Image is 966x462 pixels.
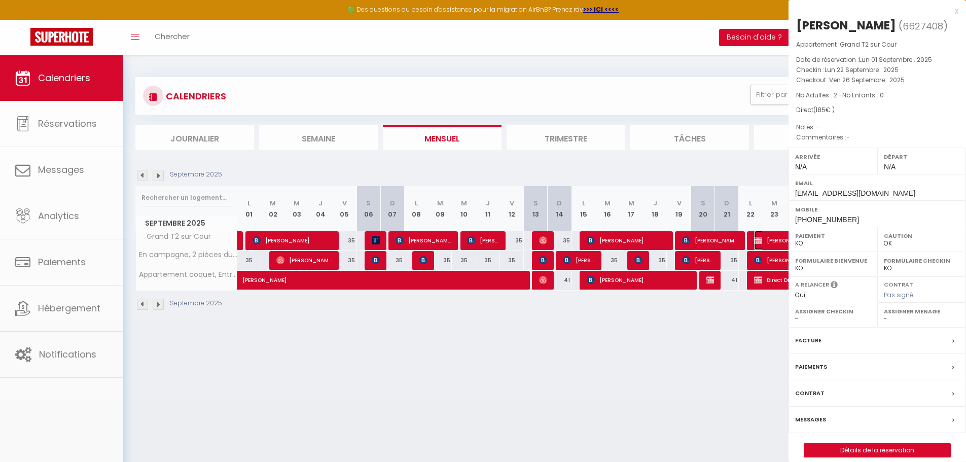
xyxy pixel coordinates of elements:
[884,231,959,241] label: Caution
[899,19,948,33] span: ( )
[903,20,943,32] span: 6627408
[884,256,959,266] label: Formulaire Checkin
[789,5,958,17] div: x
[804,444,950,457] a: Détails de la réservation
[840,40,897,49] span: Grand T2 sur Cour
[795,414,826,425] label: Messages
[884,306,959,316] label: Assigner Menage
[795,178,959,188] label: Email
[796,55,958,65] p: Date de réservation :
[795,306,871,316] label: Assigner Checkin
[884,152,959,162] label: Départ
[829,76,905,84] span: Ven 26 Septembre . 2025
[795,335,821,346] label: Facture
[795,362,827,372] label: Paiements
[831,280,838,292] i: Sélectionner OUI si vous souhaiter envoyer les séquences de messages post-checkout
[804,443,951,457] button: Détails de la réservation
[795,204,959,215] label: Mobile
[795,280,829,289] label: A relancer
[795,189,915,197] span: [EMAIL_ADDRESS][DOMAIN_NAME]
[795,231,871,241] label: Paiement
[859,55,932,64] span: Lun 01 Septembre . 2025
[796,65,958,75] p: Checkin :
[816,123,820,131] span: -
[795,216,859,224] span: [PHONE_NUMBER]
[796,40,958,50] p: Appartement :
[884,280,913,287] label: Contrat
[816,105,826,114] span: 185
[796,75,958,85] p: Checkout :
[795,388,825,399] label: Contrat
[842,91,884,99] span: Nb Enfants : 0
[813,105,835,114] span: ( € )
[796,17,896,33] div: [PERSON_NAME]
[795,152,871,162] label: Arrivée
[795,163,807,171] span: N/A
[795,256,871,266] label: Formulaire Bienvenue
[884,163,896,171] span: N/A
[796,91,884,99] span: Nb Adultes : 2 -
[884,291,913,299] span: Pas signé
[825,65,899,74] span: Lun 22 Septembre . 2025
[846,133,850,141] span: -
[796,105,958,115] div: Direct
[796,122,958,132] p: Notes :
[796,132,958,143] p: Commentaires :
